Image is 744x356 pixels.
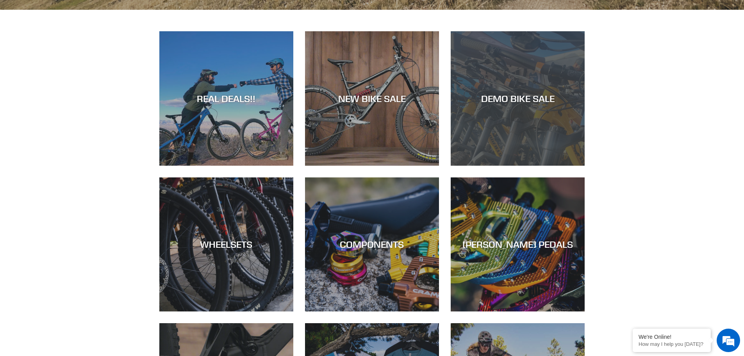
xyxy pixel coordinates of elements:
a: WHEELSETS [159,177,293,311]
div: COMPONENTS [305,239,439,250]
a: NEW BIKE SALE [305,31,439,165]
div: DEMO BIKE SALE [451,93,585,104]
div: NEW BIKE SALE [305,93,439,104]
div: REAL DEALS!! [159,93,293,104]
a: DEMO BIKE SALE [451,31,585,165]
div: [PERSON_NAME] PEDALS [451,239,585,250]
a: REAL DEALS!! [159,31,293,165]
a: COMPONENTS [305,177,439,311]
p: How may I help you today? [639,341,705,347]
div: We're Online! [639,334,705,340]
a: [PERSON_NAME] PEDALS [451,177,585,311]
div: WHEELSETS [159,239,293,250]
